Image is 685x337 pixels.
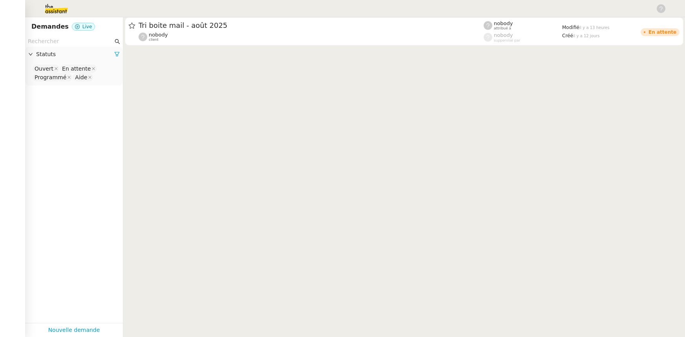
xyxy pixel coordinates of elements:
span: Créé [562,33,573,38]
input: Rechercher [28,37,113,46]
div: Programmé [35,74,66,81]
span: il y a 13 heures [579,26,610,30]
span: il y a 12 jours [573,34,600,38]
span: suppervisé par [494,38,520,43]
span: nobody [149,32,168,38]
span: nobody [494,32,513,38]
div: Ouvert [35,65,53,72]
span: client [149,38,159,42]
a: Nouvelle demande [48,326,100,335]
app-user-label: suppervisé par [484,32,562,42]
span: Live [82,24,92,29]
div: En attente [648,30,676,35]
div: En attente [62,65,91,72]
app-user-label: attribué à [484,20,562,31]
span: attribué à [494,26,511,31]
span: Modifié [562,25,579,30]
span: Tri boite mail - août 2025 [139,22,484,29]
nz-page-header-title: Demandes [31,21,69,32]
span: Statuts [36,50,114,59]
nz-select-item: Programmé [33,73,72,81]
span: nobody [494,20,513,26]
nz-select-item: Ouvert [33,65,59,73]
nz-select-item: Aide [73,73,93,81]
nz-select-item: En attente [60,65,97,73]
app-user-detailed-label: client [139,32,484,42]
div: Aide [75,74,87,81]
div: Statuts [25,47,123,62]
